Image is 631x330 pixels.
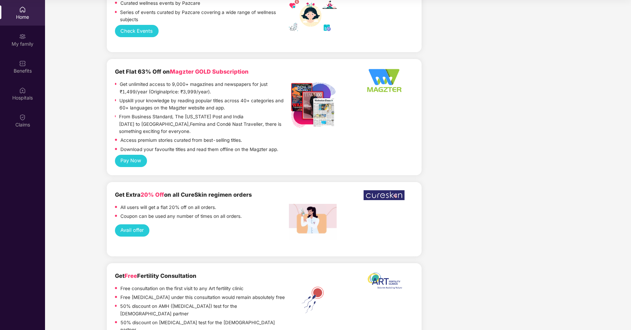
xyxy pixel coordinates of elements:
p: From Business Standard, The [US_STATE] Post and India [DATE] to [GEOGRAPHIC_DATA],Femina and Cond... [119,113,289,135]
button: Avail offer [115,224,149,237]
p: Get unlimited access to 9,000+ magazines and newspapers for just ₹1,499/year (Originalprice: ₹3,9... [120,81,289,95]
b: Get Extra on all CureSkin regimen orders [115,191,252,198]
img: svg+xml;base64,PHN2ZyB3aWR0aD0iMjAiIGhlaWdodD0iMjAiIHZpZXdCb3g9IjAgMCAyMCAyMCIgZmlsbD0ibm9uZSIgeG... [19,33,26,40]
img: Listing%20Image%20-%20Option%201%20-%20Edited.png [289,81,337,129]
img: svg+xml;base64,PHN2ZyBpZD0iQ2xhaW0iIHhtbG5zPSJodHRwOi8vd3d3LnczLm9yZy8yMDAwL3N2ZyIgd2lkdGg9IjIwIi... [19,114,26,121]
img: ART%20Fertility.png [289,285,337,315]
span: Magzter GOLD Subscription [170,68,249,75]
button: Pay Now [115,155,147,167]
img: svg+xml;base64,PHN2ZyBpZD0iSG9tZSIgeG1sbnM9Imh0dHA6Ly93d3cudzMub3JnLzIwMDAvc3ZnIiB3aWR0aD0iMjAiIG... [19,6,26,13]
span: 20% Off [141,191,164,198]
span: Free [124,272,137,279]
b: Get Fertility Consultation [115,272,196,279]
img: WhatsApp%20Image%202022-12-23%20at%206.17.28%20PM.jpeg [364,190,405,200]
b: Get Flat 63% Off on [115,68,249,75]
p: All users will get a flat 20% off on all orders. [120,204,216,211]
button: Check Events [115,25,159,37]
img: Logo%20-%20Option%202_340x220%20-%20Edited.png [364,67,405,94]
img: ART%20logo%20printable%20jpg.jpg [364,271,405,294]
img: svg+xml;base64,PHN2ZyBpZD0iSG9zcGl0YWxzIiB4bWxucz0iaHR0cDovL3d3dy53My5vcmcvMjAwMC9zdmciIHdpZHRoPS... [19,87,26,94]
img: Screenshot%202022-12-27%20at%203.54.05%20PM.png [289,204,337,240]
p: Series of events curated by Pazcare covering a wide range of wellness subjects [120,9,289,24]
p: Access premium stories curated from best-selling titles. [120,137,242,144]
p: Download your favourite titles and read them offline on the Magzter app. [120,146,278,153]
p: Free [MEDICAL_DATA] under this consultation would remain absolutely free [120,294,285,301]
p: Coupon can be used any number of times on all orders. [120,213,242,220]
p: Upskill your knowledge by reading popular titles across 40+ categories and 60+ languages on the M... [119,97,289,112]
p: 50% discount on AMH ([MEDICAL_DATA]) test for the [DEMOGRAPHIC_DATA] partner [120,303,289,317]
img: svg+xml;base64,PHN2ZyBpZD0iQmVuZWZpdHMiIHhtbG5zPSJodHRwOi8vd3d3LnczLm9yZy8yMDAwL3N2ZyIgd2lkdGg9Ij... [19,60,26,67]
p: Free consultation on the first visit to any Art fertility clinic [120,285,244,292]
